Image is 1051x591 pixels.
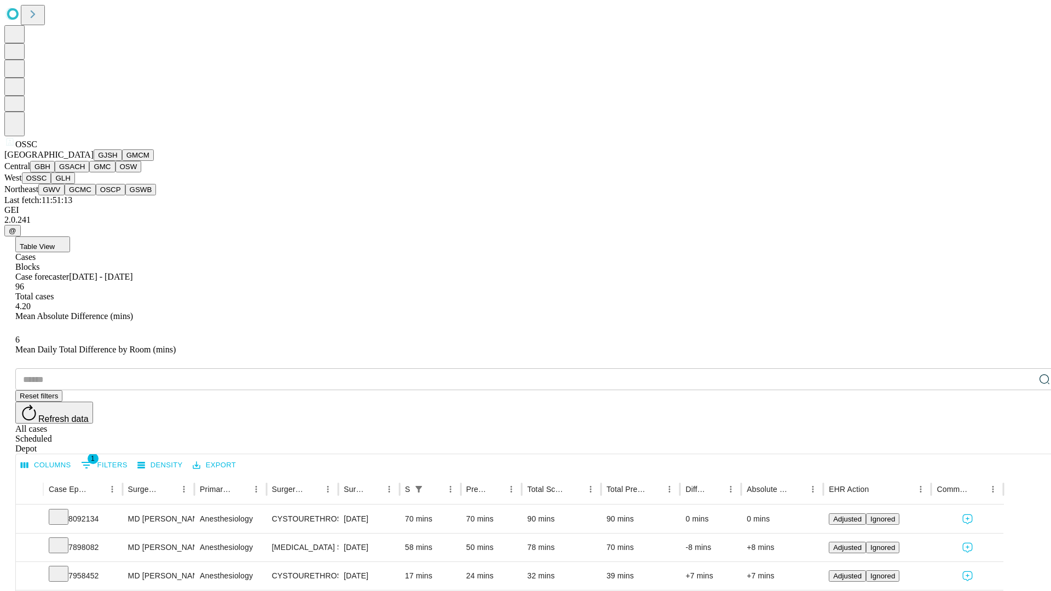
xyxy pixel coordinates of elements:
div: 1 active filter [411,482,426,497]
span: Mean Absolute Difference (mins) [15,311,133,321]
button: Density [135,457,186,474]
div: 8092134 [49,505,117,533]
button: Expand [21,567,38,586]
button: Adjusted [829,542,866,553]
button: Sort [233,482,249,497]
span: [DATE] - [DATE] [69,272,132,281]
button: GLH [51,172,74,184]
button: GCMC [65,184,96,195]
button: OSSC [22,172,51,184]
div: [DATE] [344,534,394,561]
button: GWV [38,184,65,195]
button: GMC [89,161,115,172]
div: Scheduled In Room Duration [405,485,410,494]
div: Comments [937,485,968,494]
button: Expand [21,510,38,529]
div: 70 mins [405,505,455,533]
button: Menu [382,482,397,497]
span: OSSC [15,140,37,149]
div: +7 mins [747,562,818,590]
button: GJSH [94,149,122,161]
span: Adjusted [833,572,862,580]
div: 24 mins [466,562,517,590]
div: MD [PERSON_NAME] Md [128,534,189,561]
button: Select columns [18,457,74,474]
div: 90 mins [527,505,596,533]
button: Ignored [866,513,899,525]
div: +8 mins [747,534,818,561]
div: Surgery Date [344,485,365,494]
span: Mean Daily Total Difference by Room (mins) [15,345,176,354]
button: @ [4,225,21,236]
button: Show filters [78,456,130,474]
div: 50 mins [466,534,517,561]
span: Total cases [15,292,54,301]
div: GEI [4,205,1047,215]
span: Adjusted [833,515,862,523]
div: +7 mins [685,562,736,590]
div: [DATE] [344,562,394,590]
button: OSW [116,161,142,172]
span: Reset filters [20,392,58,400]
div: Surgery Name [272,485,304,494]
button: GSWB [125,184,157,195]
div: [MEDICAL_DATA] SURGICAL [272,534,333,561]
button: Sort [708,482,723,497]
button: Sort [305,482,320,497]
button: Sort [568,482,583,497]
div: 0 mins [685,505,736,533]
span: 1 [88,453,99,464]
button: Sort [790,482,805,497]
span: Ignored [870,543,895,552]
button: Reset filters [15,390,62,402]
button: Show filters [411,482,426,497]
div: 70 mins [466,505,517,533]
button: Menu [249,482,264,497]
div: Primary Service [200,485,232,494]
button: Sort [488,482,504,497]
div: [DATE] [344,505,394,533]
div: Anesthesiology [200,562,261,590]
div: Anesthesiology [200,505,261,533]
button: GBH [30,161,55,172]
button: Menu [662,482,677,497]
button: Adjusted [829,570,866,582]
div: Difference [685,485,707,494]
span: [GEOGRAPHIC_DATA] [4,150,94,159]
button: GMCM [122,149,154,161]
div: Absolute Difference [747,485,789,494]
div: MD [PERSON_NAME] Md [128,505,189,533]
button: Menu [443,482,458,497]
button: Sort [366,482,382,497]
span: Central [4,161,30,171]
span: 6 [15,335,20,344]
div: 58 mins [405,534,455,561]
div: 0 mins [747,505,818,533]
span: 4.20 [15,302,31,311]
button: Menu [320,482,336,497]
button: Export [190,457,239,474]
span: Ignored [870,515,895,523]
div: MD [PERSON_NAME] Md [128,562,189,590]
button: Ignored [866,570,899,582]
button: Menu [985,482,1001,497]
div: Case Epic Id [49,485,88,494]
div: Total Predicted Duration [607,485,646,494]
button: Menu [583,482,598,497]
button: Sort [970,482,985,497]
button: Menu [913,482,928,497]
span: Refresh data [38,414,89,424]
span: Northeast [4,184,38,194]
div: -8 mins [685,534,736,561]
div: Anesthesiology [200,534,261,561]
div: 7958452 [49,562,117,590]
span: Ignored [870,572,895,580]
button: Menu [504,482,519,497]
div: 78 mins [527,534,596,561]
button: Sort [870,482,885,497]
button: Expand [21,538,38,558]
div: 2.0.241 [4,215,1047,225]
button: Table View [15,236,70,252]
button: Adjusted [829,513,866,525]
div: 32 mins [527,562,596,590]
